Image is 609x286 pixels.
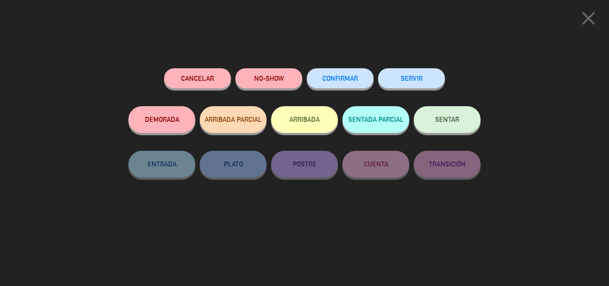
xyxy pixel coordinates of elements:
[577,7,600,29] i: close
[322,75,358,82] span: CONFIRMAR
[128,151,195,178] button: ENTRADA
[342,151,409,178] button: CUENTA
[128,106,195,133] button: DEMORADA
[200,106,267,133] button: ARRIBADA PARCIAL
[271,106,338,133] button: ARRIBADA
[414,151,481,178] button: TRANSICIÓN
[342,106,409,133] button: SENTADA PARCIAL
[414,106,481,133] button: SENTAR
[200,151,267,178] button: PLATO
[307,68,374,88] button: CONFIRMAR
[435,116,459,123] span: SENTAR
[164,68,231,88] button: Cancelar
[271,151,338,178] button: POSTRE
[378,68,445,88] button: SERVIR
[205,116,262,123] span: ARRIBADA PARCIAL
[235,68,302,88] button: NO-SHOW
[575,7,602,33] button: close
